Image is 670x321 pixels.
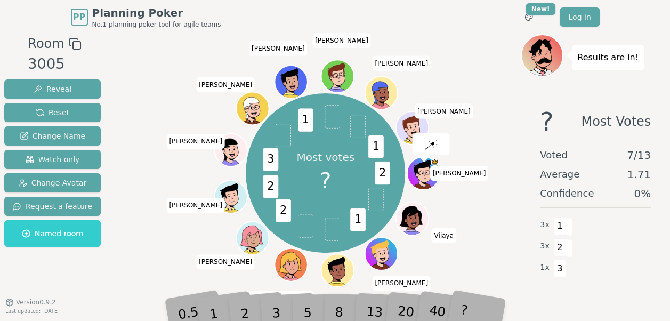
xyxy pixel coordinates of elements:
span: Reveal [34,84,71,94]
span: 2 [263,175,278,198]
span: Most Votes [581,109,651,134]
span: 2 [554,238,566,256]
span: 3 x [540,240,550,252]
span: 1 [368,135,383,158]
span: Click to change your name [166,134,225,149]
span: No.1 planning poker tool for agile teams [92,20,221,29]
span: Request a feature [13,201,92,212]
span: Click to change your name [431,228,456,243]
span: 2 [276,199,291,222]
button: Request a feature [4,197,101,216]
span: Voted [540,148,568,163]
span: 7 / 13 [627,148,651,163]
span: 3 x [540,219,550,231]
button: New! [519,7,538,27]
span: 1 [297,109,313,132]
div: New! [526,3,556,15]
span: Click to change your name [312,33,371,48]
span: Click to change your name [372,276,431,291]
span: 1.71 [627,167,651,182]
span: 1 x [540,262,550,274]
span: ? [320,165,331,197]
span: Last updated: [DATE] [5,308,60,314]
p: Most votes [296,150,354,165]
span: Version 0.9.2 [16,298,56,307]
span: 0 % [634,186,651,201]
span: 3 [554,260,566,278]
a: PPPlanning PokerNo.1 planning poker tool for agile teams [71,5,221,29]
span: Named room [22,228,83,239]
span: PP [73,11,85,23]
span: 2 [375,162,390,184]
span: Average [540,167,579,182]
button: Reveal [4,79,101,99]
span: Click to change your name [415,103,473,118]
span: ? [540,109,553,134]
span: 3 [263,148,278,171]
button: Click to change your avatar [276,249,306,280]
span: Watch only [26,154,80,165]
button: Watch only [4,150,101,169]
img: reveal [424,139,437,149]
span: Change Avatar [19,178,87,188]
div: 3005 [28,53,81,75]
span: Click to change your name [196,77,255,92]
button: Change Avatar [4,173,101,192]
span: Click to change your name [430,166,488,181]
span: Click to change your name [249,41,308,55]
span: Confidence [540,186,594,201]
span: Planning Poker [92,5,221,20]
a: Log in [560,7,599,27]
span: Click to change your name [196,254,255,269]
p: Results are in! [577,50,639,65]
button: Version0.9.2 [5,298,56,307]
span: 1 [554,217,566,235]
span: Matt is the host [430,158,438,166]
span: Reset [36,107,69,118]
span: 1 [350,208,366,231]
span: Room [28,34,64,53]
span: Click to change your name [372,55,431,70]
button: Named room [4,220,101,247]
span: Change Name [20,131,85,141]
button: Reset [4,103,101,122]
span: Click to change your name [166,198,225,213]
button: Change Name [4,126,101,146]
